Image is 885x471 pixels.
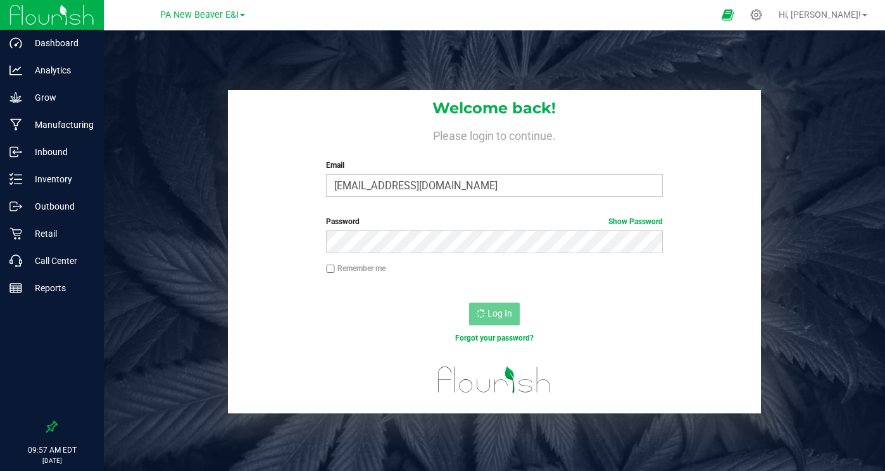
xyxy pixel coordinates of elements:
span: PA New Beaver E&I [160,9,239,20]
inline-svg: Retail [9,227,22,240]
p: Dashboard [22,35,98,51]
span: Log In [487,308,512,318]
div: Manage settings [748,9,764,21]
p: Reports [22,280,98,296]
a: Forgot your password? [455,334,534,342]
inline-svg: Call Center [9,254,22,267]
p: Grow [22,90,98,105]
inline-svg: Dashboard [9,37,22,49]
label: Email [326,160,663,171]
inline-svg: Manufacturing [9,118,22,131]
img: flourish_logo.svg [428,357,562,403]
p: Inbound [22,144,98,160]
inline-svg: Analytics [9,64,22,77]
h1: Welcome back! [228,100,762,116]
p: Analytics [22,63,98,78]
iframe: Resource center [13,370,51,408]
input: Remember me [326,265,335,273]
p: [DATE] [6,456,98,465]
inline-svg: Inbound [9,146,22,158]
span: Password [326,217,360,226]
p: Retail [22,226,98,241]
button: Log In [469,303,520,325]
iframe: Resource center unread badge [37,368,53,383]
p: 09:57 AM EDT [6,444,98,456]
label: Pin the sidebar to full width on large screens [46,420,58,433]
p: Inventory [22,172,98,187]
inline-svg: Grow [9,91,22,104]
label: Remember me [326,263,386,274]
span: Open Ecommerce Menu [713,3,742,27]
p: Manufacturing [22,117,98,132]
span: Hi, [PERSON_NAME]! [779,9,861,20]
a: Show Password [608,217,663,226]
inline-svg: Inventory [9,173,22,185]
inline-svg: Reports [9,282,22,294]
p: Outbound [22,199,98,214]
p: Call Center [22,253,98,268]
inline-svg: Outbound [9,200,22,213]
h4: Please login to continue. [228,127,762,142]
